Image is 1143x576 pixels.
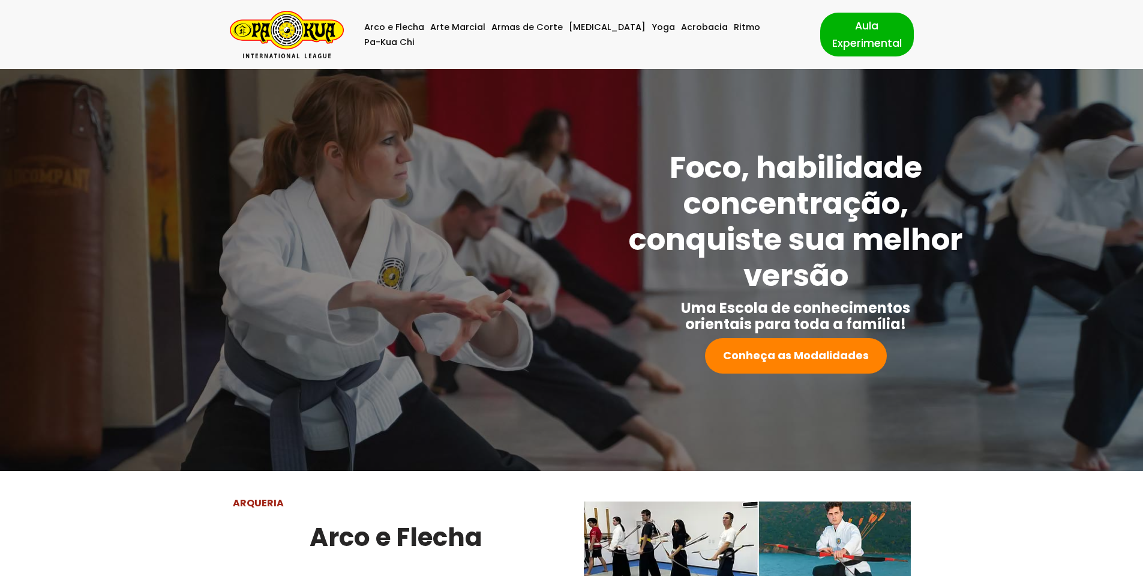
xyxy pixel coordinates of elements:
[310,520,482,555] strong: Arco e Flecha
[629,146,963,297] strong: Foco, habilidade concentração, conquiste sua melhor versão
[681,20,728,35] a: Acrobacia
[820,13,914,56] a: Aula Experimental
[230,11,344,58] a: Pa-Kua Brasil Uma Escola de conhecimentos orientais para toda a família. Foco, habilidade concent...
[362,20,802,50] div: Menu primário
[364,20,424,35] a: Arco e Flecha
[723,348,869,363] strong: Conheça as Modalidades
[681,298,910,334] strong: Uma Escola de conhecimentos orientais para toda a família!
[734,20,760,35] a: Ritmo
[233,496,284,510] strong: ARQUERIA
[364,35,415,50] a: Pa-Kua Chi
[491,20,563,35] a: Armas de Corte
[705,338,887,374] a: Conheça as Modalidades
[569,20,646,35] a: [MEDICAL_DATA]
[430,20,485,35] a: Arte Marcial
[652,20,675,35] a: Yoga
